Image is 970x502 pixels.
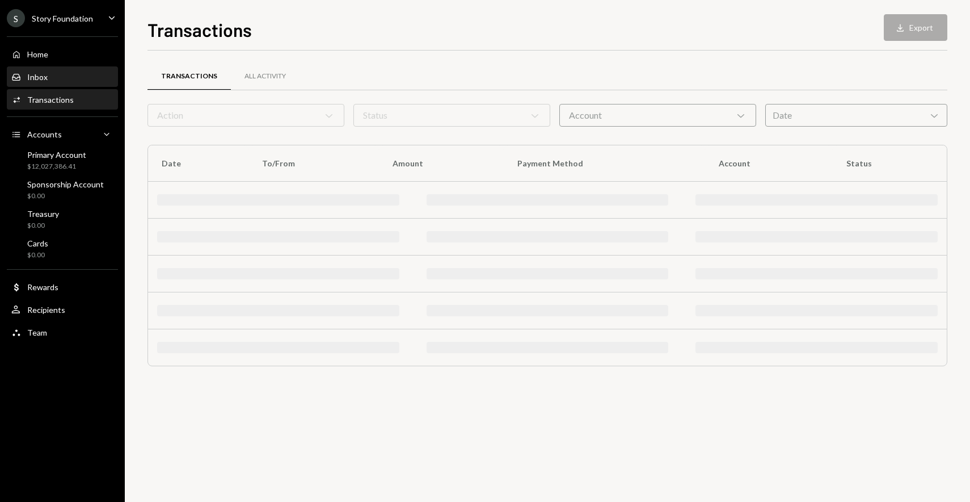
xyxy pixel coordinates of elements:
[27,239,48,248] div: Cards
[147,62,231,91] a: Transactions
[32,14,93,23] div: Story Foundation
[7,147,118,174] a: Primary Account$12,027,386.41
[27,49,48,59] div: Home
[27,305,65,315] div: Recipients
[559,104,756,127] div: Account
[27,162,86,171] div: $12,027,386.41
[161,72,217,81] div: Transactions
[7,277,118,297] a: Rewards
[7,9,25,27] div: S
[833,145,947,182] th: Status
[7,235,118,262] a: Cards$0.00
[765,104,947,127] div: Date
[504,145,705,182] th: Payment Method
[27,209,59,219] div: Treasury
[244,72,286,81] div: All Activity
[7,89,118,110] a: Transactions
[147,18,252,41] h1: Transactions
[27,250,48,260] div: $0.00
[7,44,118,64] a: Home
[27,191,104,201] div: $0.00
[27,150,86,160] div: Primary Account
[705,145,833,182] th: Account
[27,129,62,139] div: Accounts
[27,282,58,292] div: Rewards
[27,179,104,189] div: Sponsorship Account
[27,221,59,231] div: $0.00
[7,322,118,342] a: Team
[7,66,118,87] a: Inbox
[379,145,504,182] th: Amount
[27,72,48,82] div: Inbox
[231,62,300,91] a: All Activity
[7,176,118,203] a: Sponsorship Account$0.00
[27,328,47,337] div: Team
[148,145,248,182] th: Date
[248,145,378,182] th: To/From
[7,124,118,144] a: Accounts
[27,95,74,104] div: Transactions
[7,299,118,320] a: Recipients
[7,206,118,233] a: Treasury$0.00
